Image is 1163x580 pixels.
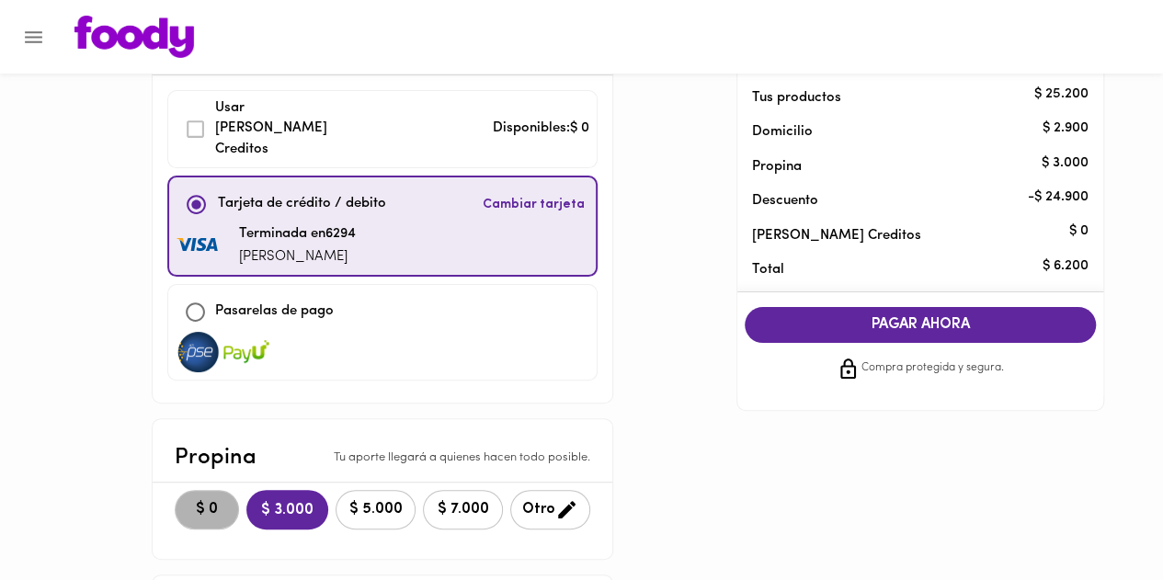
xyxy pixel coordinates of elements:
button: $ 0 [175,490,239,529]
span: PAGAR AHORA [763,316,1077,334]
p: Usar [PERSON_NAME] Creditos [215,98,341,161]
p: $ 25.200 [1034,85,1089,104]
p: [PERSON_NAME] Creditos [752,226,1059,245]
span: Cambiar tarjeta [483,196,585,214]
p: $ 2.900 [1043,119,1089,138]
img: visa [177,238,222,253]
button: $ 7.000 [423,490,503,529]
img: logo.png [74,16,194,58]
button: PAGAR AHORA [745,307,1096,343]
button: $ 3.000 [246,490,328,529]
button: Cambiar tarjeta [479,185,588,224]
p: Total [752,260,1059,279]
p: Tus productos [752,88,1059,108]
p: Descuento [752,191,818,210]
p: Domicilio [752,122,813,142]
p: - $ 24.900 [1028,188,1089,207]
span: Compra protegida y segura. [861,359,1004,378]
span: $ 0 [187,501,227,518]
p: Disponibles: $ 0 [493,119,589,140]
p: Propina [175,441,257,474]
span: Otro [522,498,578,521]
iframe: Messagebird Livechat Widget [1056,473,1145,562]
p: $ 6.200 [1043,256,1089,276]
span: $ 7.000 [435,501,491,518]
p: Terminada en 6294 [239,224,356,245]
p: Tu aporte llegará a quienes hacen todo posible. [334,449,590,467]
span: $ 3.000 [261,502,314,519]
button: $ 5.000 [336,490,416,529]
img: visa [176,332,222,372]
p: [PERSON_NAME] [239,247,356,268]
p: $ 0 [1069,222,1089,242]
img: visa [223,332,269,372]
span: $ 5.000 [348,501,404,518]
button: Otro [510,490,590,529]
p: $ 3.000 [1042,154,1089,173]
button: Menu [11,15,56,60]
p: Propina [752,157,1059,176]
p: Pasarelas de pago [215,301,334,323]
p: Tarjeta de crédito / debito [218,194,386,215]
